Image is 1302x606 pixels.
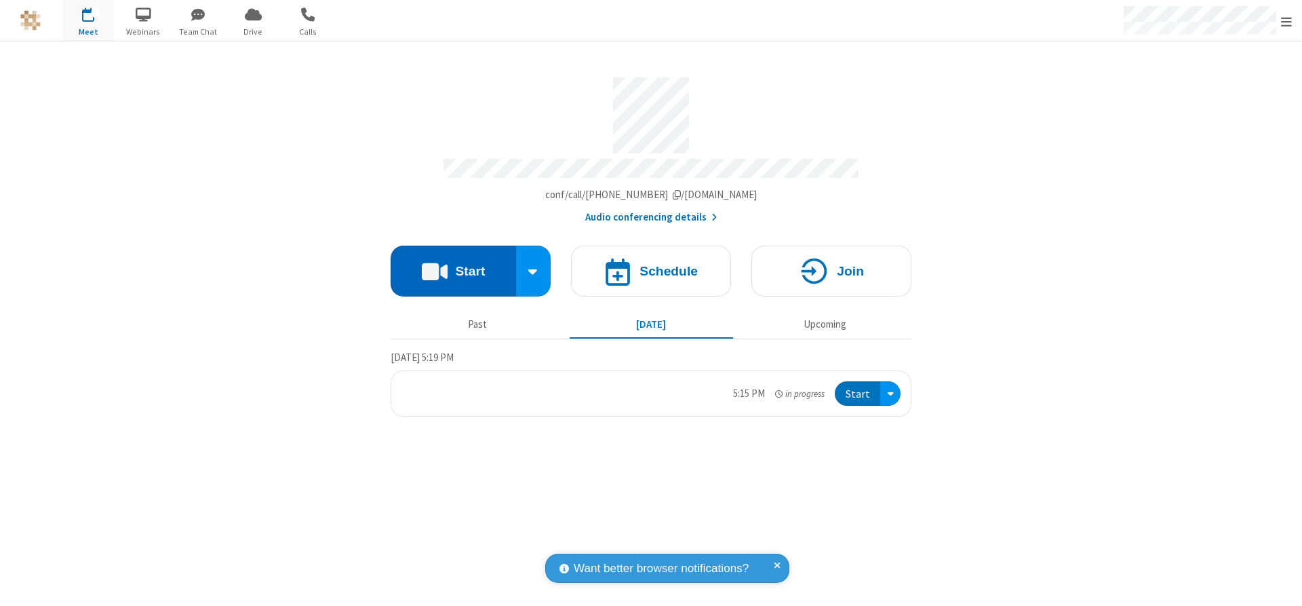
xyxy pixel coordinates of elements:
[455,265,485,278] h4: Start
[880,381,901,406] div: Open menu
[92,7,100,18] div: 1
[545,188,757,201] span: Copy my meeting room link
[571,246,731,297] button: Schedule
[639,265,698,278] h4: Schedule
[391,246,516,297] button: Start
[835,381,880,406] button: Start
[545,187,757,203] button: Copy my meeting room linkCopy my meeting room link
[570,311,733,337] button: [DATE]
[173,26,224,38] span: Team Chat
[63,26,114,38] span: Meet
[228,26,279,38] span: Drive
[837,265,864,278] h4: Join
[775,387,825,400] em: in progress
[283,26,334,38] span: Calls
[118,26,169,38] span: Webinars
[585,210,717,225] button: Audio conferencing details
[733,386,765,402] div: 5:15 PM
[20,10,41,31] img: QA Selenium DO NOT DELETE OR CHANGE
[391,349,911,417] section: Today's Meetings
[1268,571,1292,596] iframe: Chat
[396,311,559,337] button: Past
[574,560,749,577] span: Want better browser notifications?
[743,311,907,337] button: Upcoming
[391,67,911,225] section: Account details
[391,351,454,364] span: [DATE] 5:19 PM
[751,246,911,297] button: Join
[516,246,551,297] div: Start conference options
